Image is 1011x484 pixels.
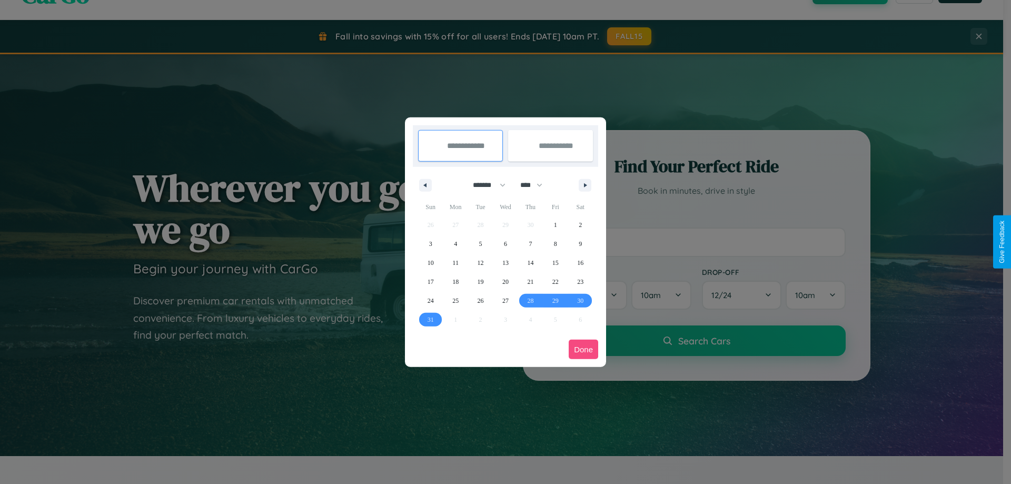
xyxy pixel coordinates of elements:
[568,199,593,215] span: Sat
[543,253,568,272] button: 15
[479,234,482,253] span: 5
[518,272,543,291] button: 21
[579,234,582,253] span: 9
[443,291,468,310] button: 25
[577,272,583,291] span: 23
[554,215,557,234] span: 1
[468,234,493,253] button: 5
[418,310,443,329] button: 31
[493,199,518,215] span: Wed
[478,253,484,272] span: 12
[552,272,559,291] span: 22
[454,234,457,253] span: 4
[518,253,543,272] button: 14
[428,253,434,272] span: 10
[569,340,598,359] button: Done
[429,234,432,253] span: 3
[543,272,568,291] button: 22
[527,291,533,310] span: 28
[502,253,509,272] span: 13
[568,234,593,253] button: 9
[428,272,434,291] span: 17
[998,221,1006,263] div: Give Feedback
[529,234,532,253] span: 7
[468,253,493,272] button: 12
[443,199,468,215] span: Mon
[478,272,484,291] span: 19
[543,291,568,310] button: 29
[577,253,583,272] span: 16
[552,291,559,310] span: 29
[518,199,543,215] span: Thu
[543,234,568,253] button: 8
[502,272,509,291] span: 20
[418,199,443,215] span: Sun
[554,234,557,253] span: 8
[543,199,568,215] span: Fri
[478,291,484,310] span: 26
[518,291,543,310] button: 28
[418,291,443,310] button: 24
[418,234,443,253] button: 3
[568,291,593,310] button: 30
[418,253,443,272] button: 10
[543,215,568,234] button: 1
[468,272,493,291] button: 19
[493,291,518,310] button: 27
[443,272,468,291] button: 18
[468,199,493,215] span: Tue
[428,291,434,310] span: 24
[452,291,459,310] span: 25
[579,215,582,234] span: 2
[552,253,559,272] span: 15
[468,291,493,310] button: 26
[452,272,459,291] span: 18
[504,234,507,253] span: 6
[428,310,434,329] span: 31
[452,253,459,272] span: 11
[527,253,533,272] span: 14
[493,234,518,253] button: 6
[568,215,593,234] button: 2
[568,253,593,272] button: 16
[443,253,468,272] button: 11
[527,272,533,291] span: 21
[502,291,509,310] span: 27
[493,272,518,291] button: 20
[568,272,593,291] button: 23
[577,291,583,310] span: 30
[418,272,443,291] button: 17
[493,253,518,272] button: 13
[443,234,468,253] button: 4
[518,234,543,253] button: 7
